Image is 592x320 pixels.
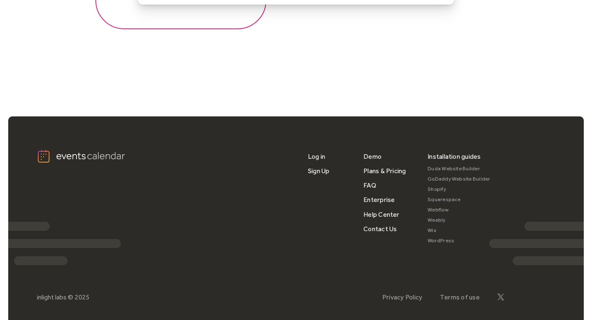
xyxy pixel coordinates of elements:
a: Squarespace [428,195,490,205]
a: FAQ [363,178,376,192]
a: Shopify [428,184,490,195]
a: WordPress [428,236,490,246]
a: Duda Website Builder [428,164,490,174]
a: Webflow [428,205,490,215]
a: Wix [428,225,490,236]
div: inlight labs © [37,293,73,301]
a: Terms of use [440,293,480,301]
a: Sign Up [308,164,330,178]
div: 2025 [75,293,90,301]
a: GoDaddy Website Builder [428,174,490,184]
div: Installation guides [428,149,481,164]
a: Contact Us [363,222,397,236]
a: Privacy Policy [382,293,422,301]
a: Plans & Pricing [363,164,406,178]
a: Help Center [363,207,400,222]
a: Log in [308,149,325,164]
a: Demo [363,149,382,164]
a: Enterprise [363,192,395,207]
a: Weebly [428,215,490,225]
